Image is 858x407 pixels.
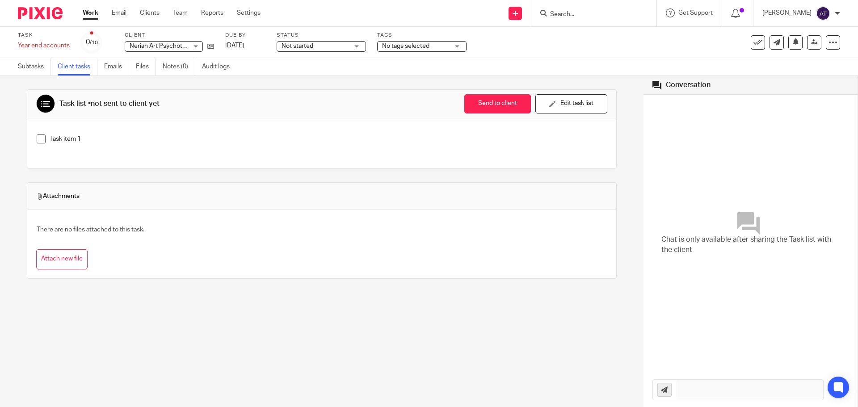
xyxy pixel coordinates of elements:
a: Files [136,58,156,76]
span: not sent to client yet [91,100,160,107]
button: Send to client [464,94,531,113]
div: Year end accounts [18,41,70,50]
a: Settings [237,8,261,17]
a: Subtasks [18,58,51,76]
a: Team [173,8,188,17]
a: Emails [104,58,129,76]
label: Client [125,32,214,39]
button: Attach new file [36,249,88,269]
label: Task [18,32,70,39]
span: Neriah Art Psychotherapy Ltd [130,43,212,49]
span: No tags selected [382,43,429,49]
a: Notes (0) [163,58,195,76]
a: Client tasks [58,58,97,76]
input: Search [549,11,630,19]
label: Status [277,32,366,39]
a: Reports [201,8,223,17]
span: Not started [282,43,313,49]
a: Email [112,8,126,17]
span: [DATE] [225,42,244,49]
img: Pixie [18,7,63,19]
span: Get Support [678,10,713,16]
img: svg%3E [816,6,830,21]
span: Chat is only available after sharing the Task list with the client [661,235,840,256]
p: Task item 1 [50,134,607,143]
span: Attachments [36,192,80,201]
a: Clients [140,8,160,17]
label: Due by [225,32,265,39]
div: Task list • [59,99,160,109]
div: Conversation [666,80,711,90]
label: Tags [377,32,467,39]
a: Audit logs [202,58,236,76]
span: There are no files attached to this task. [37,227,144,233]
p: [PERSON_NAME] [762,8,812,17]
a: Work [83,8,98,17]
button: Edit task list [535,94,607,113]
small: /10 [90,40,98,45]
div: 0 [86,37,98,47]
